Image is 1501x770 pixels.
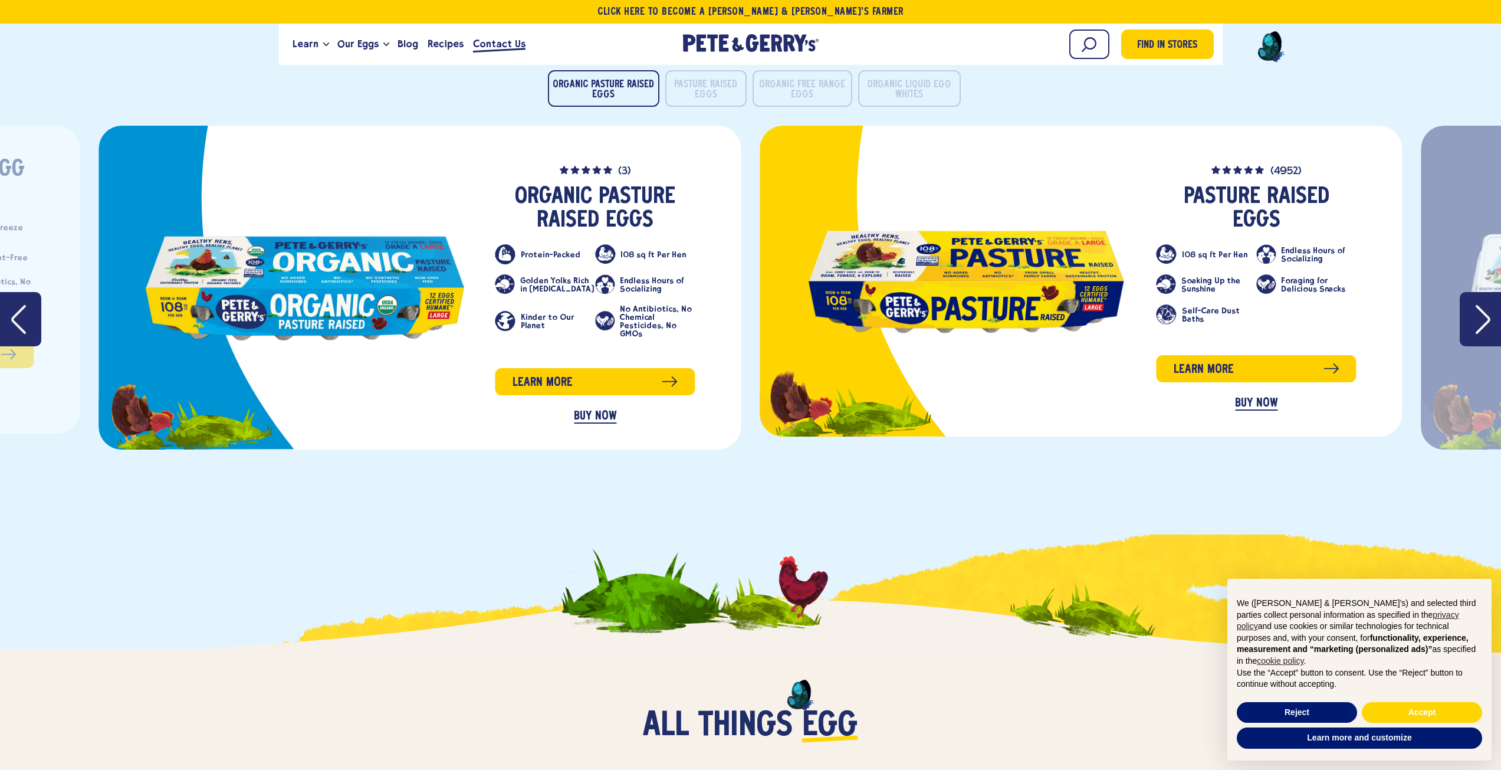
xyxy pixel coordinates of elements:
a: Learn more [1157,355,1357,382]
a: cookie policy [1257,656,1303,666]
button: Next [1460,292,1501,346]
span: Learn more [513,373,573,392]
span: (3) [618,166,631,177]
li: Foraging for Delicious Snacks [1256,274,1356,294]
span: (4952) [1270,166,1302,177]
a: (4952) [1157,163,1357,177]
a: (3) [495,163,695,177]
button: Pasture Raised Eggs [665,70,747,107]
a: Blog [393,28,423,60]
a: Our Eggs [333,28,383,60]
a: Find in Stores [1121,30,1214,59]
div: slide 1 of 4 [98,126,741,450]
li: Self-Care Dust Baths [1157,304,1256,325]
span: Learn more [1174,361,1234,379]
button: Learn more and customize [1237,728,1482,749]
li: Protein-Packed [495,244,595,264]
span: things [698,709,793,744]
button: Organic Pasture Raised Eggs [548,70,659,107]
button: Accept [1362,702,1482,723]
input: Search [1069,30,1109,59]
a: BUY NOW [574,410,616,424]
li: Soaking Up the Sunshine [1157,274,1256,294]
button: Organic Free Range Eggs [753,70,852,107]
button: Reject [1237,702,1357,723]
a: Learn more [495,368,695,395]
a: BUY NOW [1235,397,1277,411]
p: Use the “Accept” button to consent. Use the “Reject” button to continue without accepting. [1237,667,1482,690]
span: Learn [293,37,318,51]
li: 108 sq ft Per Hen [595,244,695,264]
span: Recipes [428,37,464,51]
div: Notice [1218,569,1501,770]
li: Golden Yolks Rich in [MEDICAL_DATA] [495,274,595,294]
button: Organic Liquid Egg Whites [858,70,961,107]
button: Open the dropdown menu for Learn [323,42,329,47]
span: All [643,709,689,744]
li: Kinder to Our Planet [495,304,595,338]
span: Blog [398,37,418,51]
button: Open the dropdown menu for Our Eggs [383,42,389,47]
li: 108 sq ft Per Hen [1157,244,1256,264]
a: Learn [288,28,323,60]
li: Endless Hours of Socializing [595,274,695,294]
div: slide 2 of 4 [760,126,1402,437]
span: egg [802,709,858,744]
a: Recipes [423,28,468,60]
p: We ([PERSON_NAME] & [PERSON_NAME]'s) and selected third parties collect personal information as s... [1237,598,1482,667]
li: Endless Hours of Socializing [1256,244,1356,264]
li: No Antibiotics, No Chemical Pesticides, No GMOs [595,304,695,338]
span: Find in Stores [1137,38,1197,54]
h3: Pasture Raised Eggs [1157,185,1357,232]
span: Contact Us [473,37,525,51]
h3: Organic Pasture Raised Eggs [495,185,695,232]
a: Contact Us [468,28,530,60]
span: Our Eggs [337,37,379,51]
